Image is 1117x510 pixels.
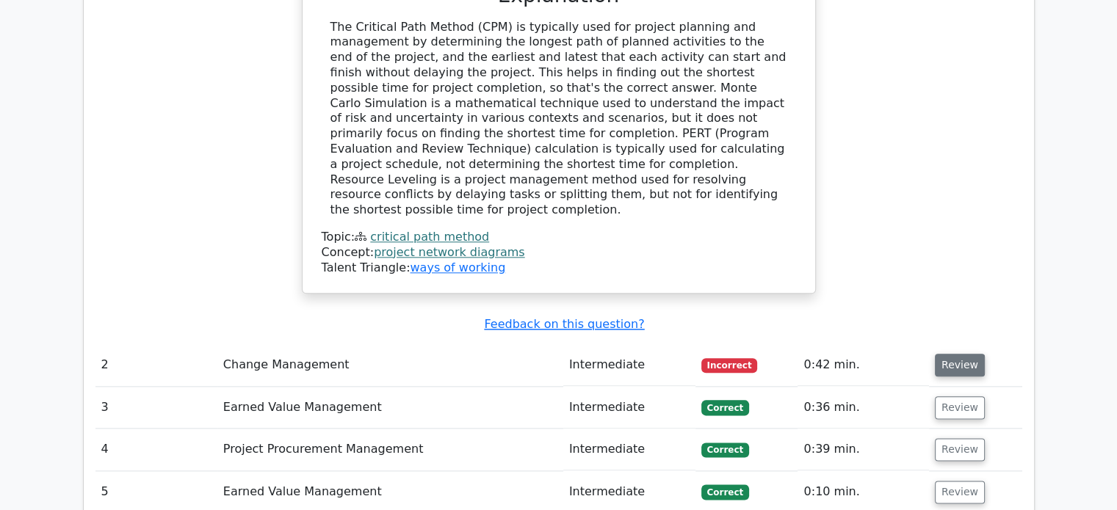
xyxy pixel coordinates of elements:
[95,387,217,429] td: 3
[701,484,749,499] span: Correct
[370,230,489,244] a: critical path method
[374,245,525,259] a: project network diagrams
[322,230,796,275] div: Talent Triangle:
[322,230,796,245] div: Topic:
[563,387,695,429] td: Intermediate
[935,354,985,376] button: Review
[217,429,563,470] td: Project Procurement Management
[410,261,505,274] a: ways of working
[798,387,928,429] td: 0:36 min.
[701,400,749,415] span: Correct
[217,344,563,386] td: Change Management
[484,317,644,331] a: Feedback on this question?
[935,481,985,503] button: Review
[322,245,796,261] div: Concept:
[701,358,758,373] span: Incorrect
[935,438,985,461] button: Review
[935,396,985,419] button: Review
[95,344,217,386] td: 2
[563,344,695,386] td: Intermediate
[330,20,787,218] div: The Critical Path Method (CPM) is typically used for project planning and management by determini...
[798,344,928,386] td: 0:42 min.
[95,429,217,470] td: 4
[701,442,749,457] span: Correct
[563,429,695,470] td: Intermediate
[798,429,928,470] td: 0:39 min.
[217,387,563,429] td: Earned Value Management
